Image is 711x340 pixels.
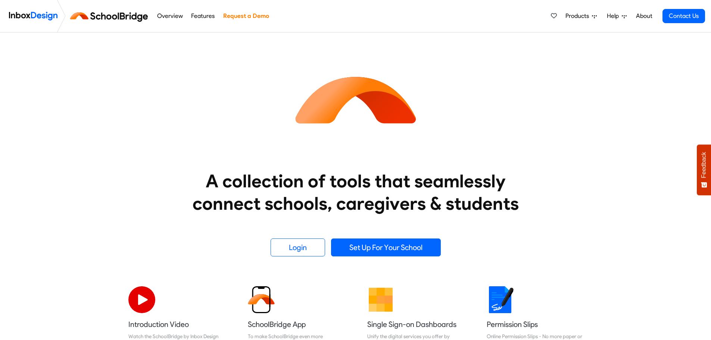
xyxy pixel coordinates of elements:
[697,144,711,195] button: Feedback - Show survey
[565,12,592,21] span: Products
[701,152,707,178] span: Feedback
[289,32,423,167] img: icon_schoolbridge.svg
[248,319,344,330] h5: SchoolBridge App
[178,170,533,215] heading: A collection of tools that seamlessly connect schools, caregivers & students
[367,319,464,330] h5: Single Sign-on Dashboards
[331,238,441,256] a: Set Up For Your School
[487,286,514,313] img: 2022_01_18_icon_signature.svg
[271,238,325,256] a: Login
[562,9,600,24] a: Products
[221,9,271,24] a: Request a Demo
[487,319,583,330] h5: Permission Slips
[662,9,705,23] a: Contact Us
[607,12,622,21] span: Help
[69,7,153,25] img: schoolbridge logo
[248,286,275,313] img: 2022_01_13_icon_sb_app.svg
[604,9,630,24] a: Help
[189,9,217,24] a: Features
[128,319,225,330] h5: Introduction Video
[367,286,394,313] img: 2022_01_13_icon_grid.svg
[634,9,654,24] a: About
[155,9,185,24] a: Overview
[128,286,155,313] img: 2022_07_11_icon_video_playback.svg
